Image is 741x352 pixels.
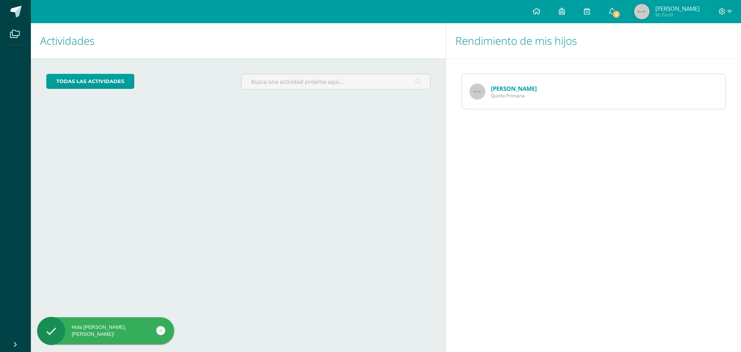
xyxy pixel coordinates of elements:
[612,10,621,19] span: 2
[37,324,174,338] div: Hola [PERSON_NAME], [PERSON_NAME]!
[655,5,700,12] span: [PERSON_NAME]
[634,4,650,19] img: 45x45
[455,23,732,58] h1: Rendimiento de mis hijos
[470,84,485,99] img: 65x65
[40,23,436,58] h1: Actividades
[491,92,537,99] span: Quinto Primaria
[491,85,537,92] a: [PERSON_NAME]
[655,12,700,18] span: Mi Perfil
[242,74,430,89] input: Busca una actividad próxima aquí...
[46,74,134,89] a: todas las Actividades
